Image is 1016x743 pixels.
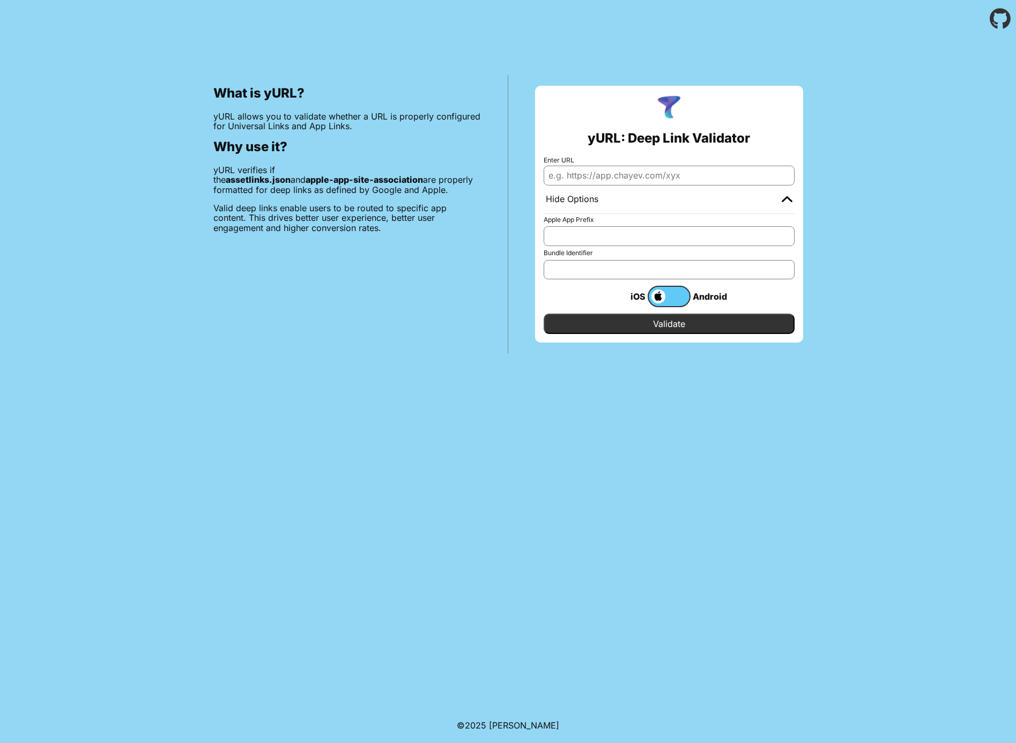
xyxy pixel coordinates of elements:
label: Apple App Prefix [544,216,795,224]
p: yURL allows you to validate whether a URL is properly configured for Universal Links and App Links. [213,112,481,131]
b: apple-app-site-association [306,174,423,185]
input: e.g. https://app.chayev.com/xyx [544,166,795,185]
p: yURL verifies if the and are properly formatted for deep links as defined by Google and Apple. [213,165,481,195]
b: assetlinks.json [226,174,291,185]
img: chevron [782,196,792,202]
footer: © [457,708,559,743]
div: Android [691,289,733,303]
h2: What is yURL? [213,86,481,101]
p: Valid deep links enable users to be routed to specific app content. This drives better user exper... [213,203,481,233]
h2: yURL: Deep Link Validator [588,131,750,146]
input: Validate [544,314,795,334]
label: Bundle Identifier [544,249,795,257]
label: Enter URL [544,157,795,164]
a: Michael Ibragimchayev's Personal Site [489,720,559,731]
div: Hide Options [546,194,598,205]
h2: Why use it? [213,139,481,154]
img: yURL Logo [655,94,683,122]
span: 2025 [465,720,486,731]
div: iOS [605,289,648,303]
